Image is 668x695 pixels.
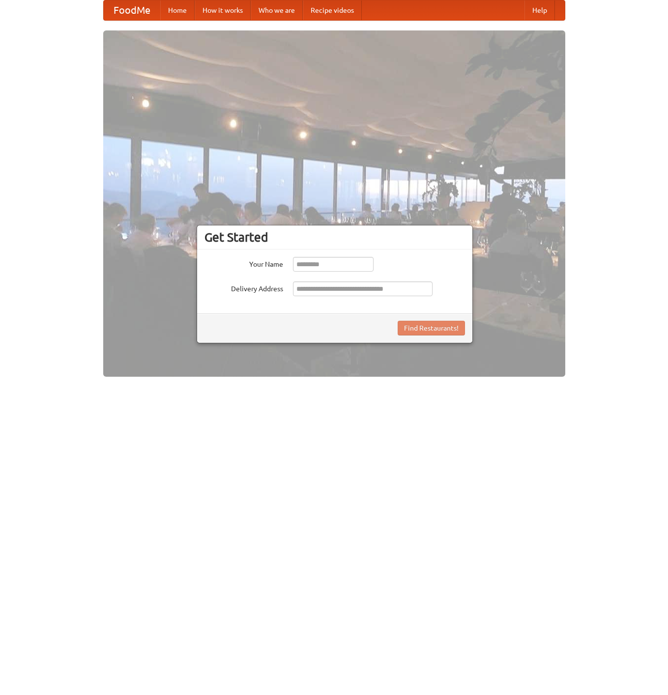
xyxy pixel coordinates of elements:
[303,0,362,20] a: Recipe videos
[251,0,303,20] a: Who we are
[160,0,195,20] a: Home
[195,0,251,20] a: How it works
[524,0,555,20] a: Help
[104,0,160,20] a: FoodMe
[204,230,465,245] h3: Get Started
[204,257,283,269] label: Your Name
[398,321,465,335] button: Find Restaurants!
[204,281,283,294] label: Delivery Address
